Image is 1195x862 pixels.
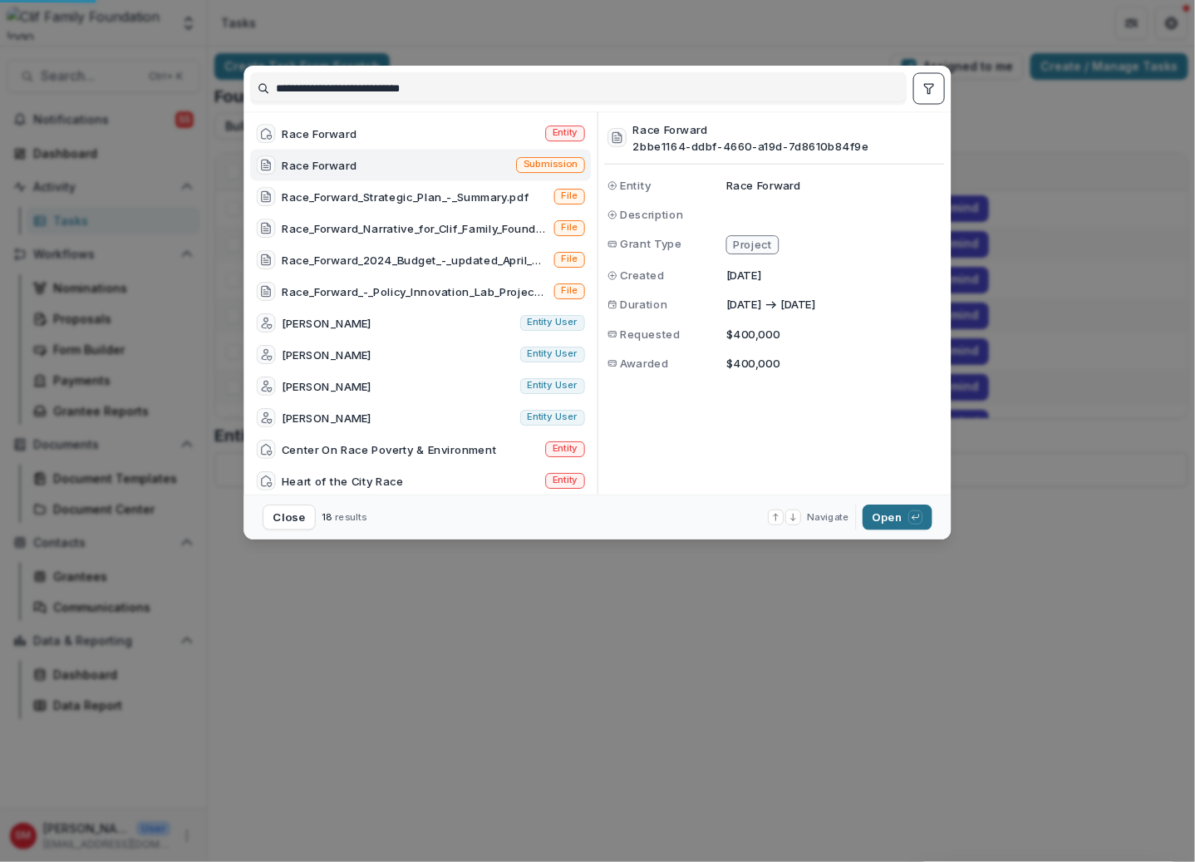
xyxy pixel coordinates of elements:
[527,317,578,328] span: Entity user
[863,505,932,530] button: Open
[527,348,578,360] span: Entity user
[527,380,578,392] span: Entity user
[726,296,762,313] p: [DATE]
[561,254,578,265] span: File
[282,220,548,237] div: Race_Forward_Narrative_for_Clif_Family_Foundation_[DATE].pdf
[263,505,316,530] button: Close
[553,475,578,486] span: Entity
[282,410,371,426] div: [PERSON_NAME]
[726,177,942,194] p: Race Forward
[621,206,684,223] span: Description
[733,239,772,252] span: Project
[621,326,681,342] span: Requested
[561,190,578,202] span: File
[553,127,578,139] span: Entity
[726,326,942,342] p: $400,000
[621,177,652,194] span: Entity
[561,222,578,234] span: File
[322,511,332,523] span: 18
[527,411,578,423] span: Entity user
[621,296,668,313] span: Duration
[282,189,529,205] div: Race_Forward_Strategic_Plan_-_Summary.pdf
[808,510,849,525] span: Navigate
[282,126,357,142] div: Race Forward
[282,252,548,268] div: Race_Forward_2024_Budget_-_updated_April_2024.pdf
[282,347,371,363] div: [PERSON_NAME]
[633,121,869,138] h3: Race Forward
[780,296,816,313] p: [DATE]
[282,378,371,395] div: [PERSON_NAME]
[561,285,578,297] span: File
[282,315,371,332] div: [PERSON_NAME]
[726,267,942,283] p: [DATE]
[633,137,869,154] h3: 2bbe1164-ddbf-4660-a19d-7d8610b84f9e
[621,235,682,252] span: Grant Type
[282,157,357,174] div: Race Forward
[913,73,945,105] button: toggle filters
[726,355,942,372] p: $400,000
[282,441,496,458] div: Center On Race Poverty & Environment
[335,511,367,523] span: results
[553,443,578,455] span: Entity
[621,267,665,283] span: Created
[282,473,403,490] div: Heart of the City Race
[282,283,548,300] div: Race_Forward_-_Policy_Innovation_Lab_Project_Budget_for_Clif_Family_Foundation_[DATE].pdf
[524,159,578,170] span: Submission
[621,355,669,372] span: Awarded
